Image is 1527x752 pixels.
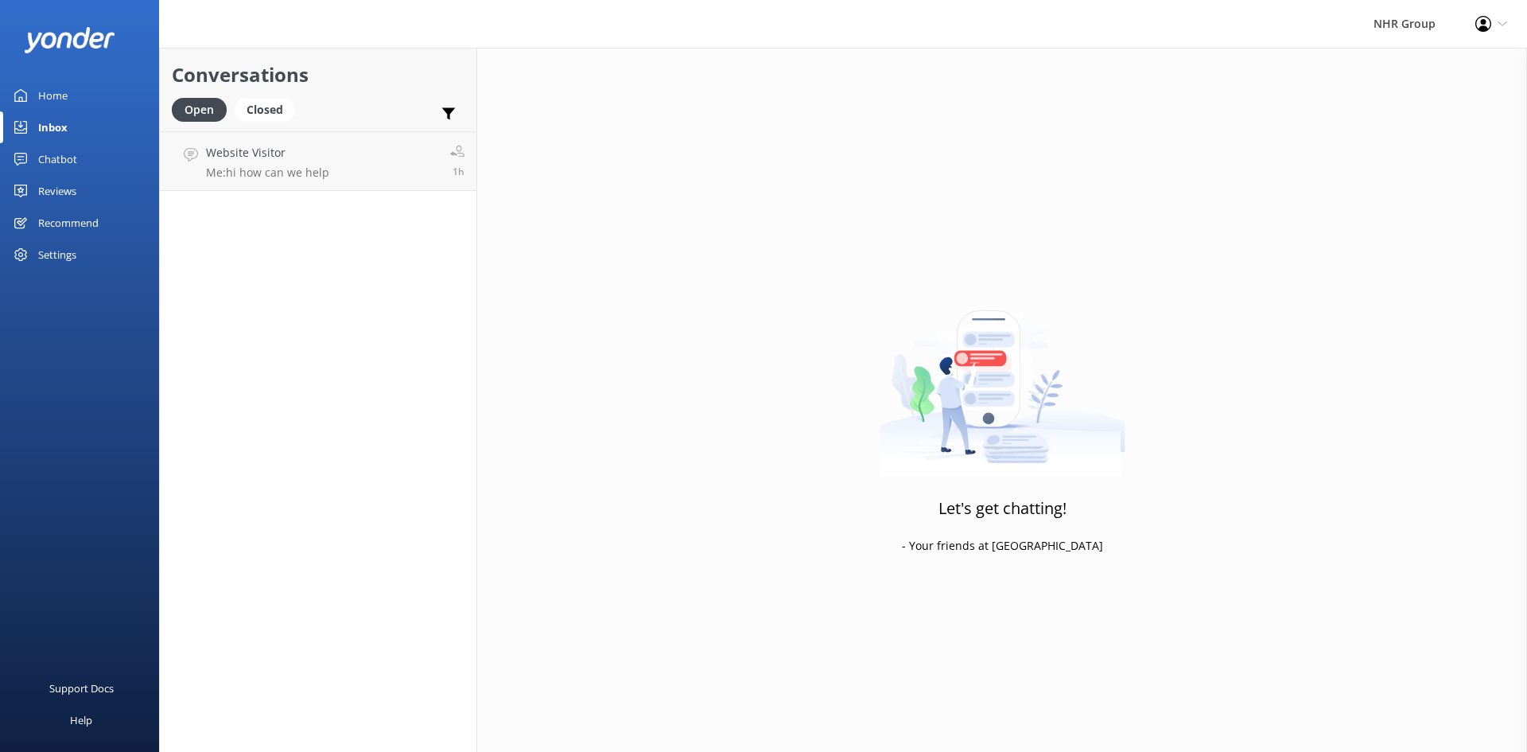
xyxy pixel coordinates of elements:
[38,143,77,175] div: Chatbot
[70,704,92,736] div: Help
[880,277,1125,476] img: artwork of a man stealing a conversation from at giant smartphone
[38,207,99,239] div: Recommend
[235,100,303,118] a: Closed
[38,111,68,143] div: Inbox
[172,100,235,118] a: Open
[160,131,476,191] a: Website VisitorMe:hi how can we help1h
[453,165,464,178] span: Oct 10 2025 02:58pm (UTC +13:00) Pacific/Auckland
[38,175,76,207] div: Reviews
[938,496,1067,521] h3: Let's get chatting!
[172,60,464,90] h2: Conversations
[49,672,114,704] div: Support Docs
[172,98,227,122] div: Open
[902,537,1103,555] p: - Your friends at [GEOGRAPHIC_DATA]
[38,239,76,271] div: Settings
[38,80,68,111] div: Home
[206,144,329,162] h4: Website Visitor
[206,166,329,180] p: Me: hi how can we help
[235,98,295,122] div: Closed
[24,27,115,53] img: yonder-white-logo.png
